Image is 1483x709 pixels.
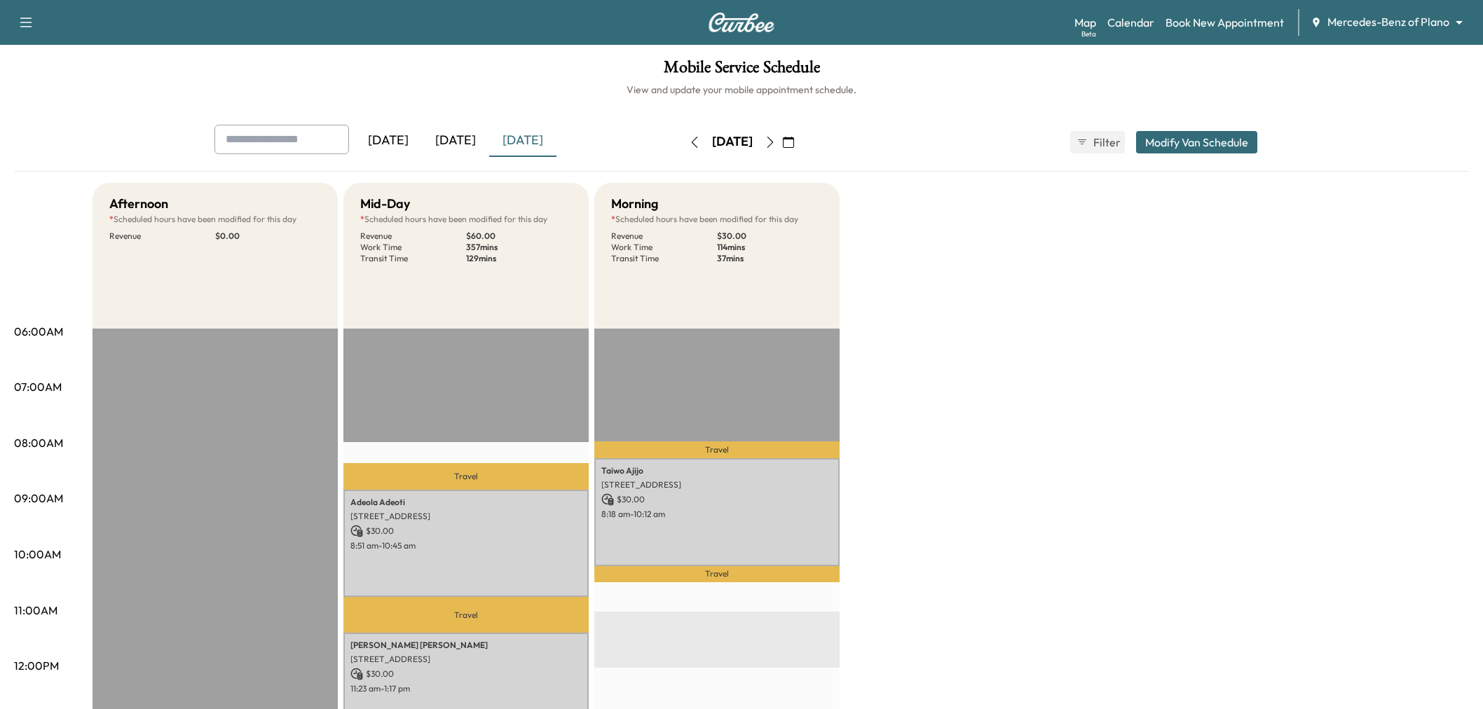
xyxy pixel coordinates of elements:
[109,230,215,242] p: Revenue
[343,463,589,490] p: Travel
[360,230,466,242] p: Revenue
[360,253,466,264] p: Transit Time
[1136,131,1257,153] button: Modify Van Schedule
[601,465,833,476] p: Taiwo Ajijo
[1166,14,1284,31] a: Book New Appointment
[1070,131,1125,153] button: Filter
[601,493,833,506] p: $ 30.00
[611,214,823,225] p: Scheduled hours have been modified for this day
[717,230,823,242] p: $ 30.00
[611,230,717,242] p: Revenue
[1093,134,1119,151] span: Filter
[1327,14,1449,30] span: Mercedes-Benz of Plano
[489,125,556,157] div: [DATE]
[355,125,422,157] div: [DATE]
[215,230,321,242] p: $ 0.00
[14,490,63,507] p: 09:00AM
[466,242,572,253] p: 357 mins
[14,546,61,563] p: 10:00AM
[14,434,63,451] p: 08:00AM
[360,194,410,214] h5: Mid-Day
[343,597,589,633] p: Travel
[360,214,572,225] p: Scheduled hours have been modified for this day
[350,540,582,551] p: 8:51 am - 10:45 am
[360,242,466,253] p: Work Time
[717,242,823,253] p: 114 mins
[611,194,658,214] h5: Morning
[466,253,572,264] p: 129 mins
[594,441,840,458] p: Travel
[350,640,582,651] p: [PERSON_NAME] [PERSON_NAME]
[708,13,775,32] img: Curbee Logo
[14,602,57,619] p: 11:00AM
[1074,14,1096,31] a: MapBeta
[350,683,582,694] p: 11:23 am - 1:17 pm
[14,83,1469,97] h6: View and update your mobile appointment schedule.
[611,242,717,253] p: Work Time
[109,214,321,225] p: Scheduled hours have been modified for this day
[14,59,1469,83] h1: Mobile Service Schedule
[601,509,833,520] p: 8:18 am - 10:12 am
[601,479,833,490] p: [STREET_ADDRESS]
[611,253,717,264] p: Transit Time
[350,654,582,665] p: [STREET_ADDRESS]
[594,566,840,582] p: Travel
[712,133,753,151] div: [DATE]
[1107,14,1154,31] a: Calendar
[1081,29,1096,39] div: Beta
[466,230,572,242] p: $ 60.00
[717,253,823,264] p: 37 mins
[350,511,582,522] p: [STREET_ADDRESS]
[422,125,489,157] div: [DATE]
[350,497,582,508] p: Adeola Adeoti
[14,323,63,340] p: 06:00AM
[14,378,62,395] p: 07:00AM
[350,525,582,537] p: $ 30.00
[350,668,582,680] p: $ 30.00
[14,657,59,674] p: 12:00PM
[109,194,168,214] h5: Afternoon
